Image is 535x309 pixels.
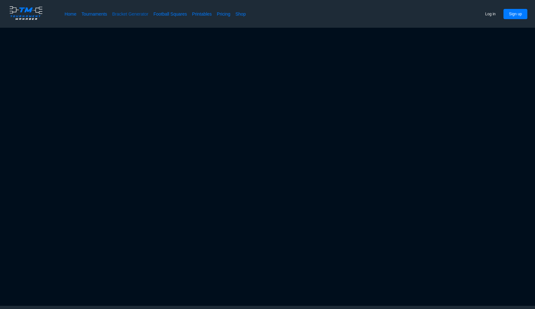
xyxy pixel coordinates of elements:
[217,11,230,17] a: Pricing
[235,11,246,17] a: Shop
[153,11,187,17] a: Football Squares
[503,9,527,19] button: Sign up
[192,11,212,17] a: Printables
[82,11,107,17] a: Tournaments
[112,11,148,17] a: Bracket Generator
[480,9,501,19] button: Log in
[65,11,76,17] a: Home
[8,5,44,21] img: logo.ffa97a18e3bf2c7d.png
